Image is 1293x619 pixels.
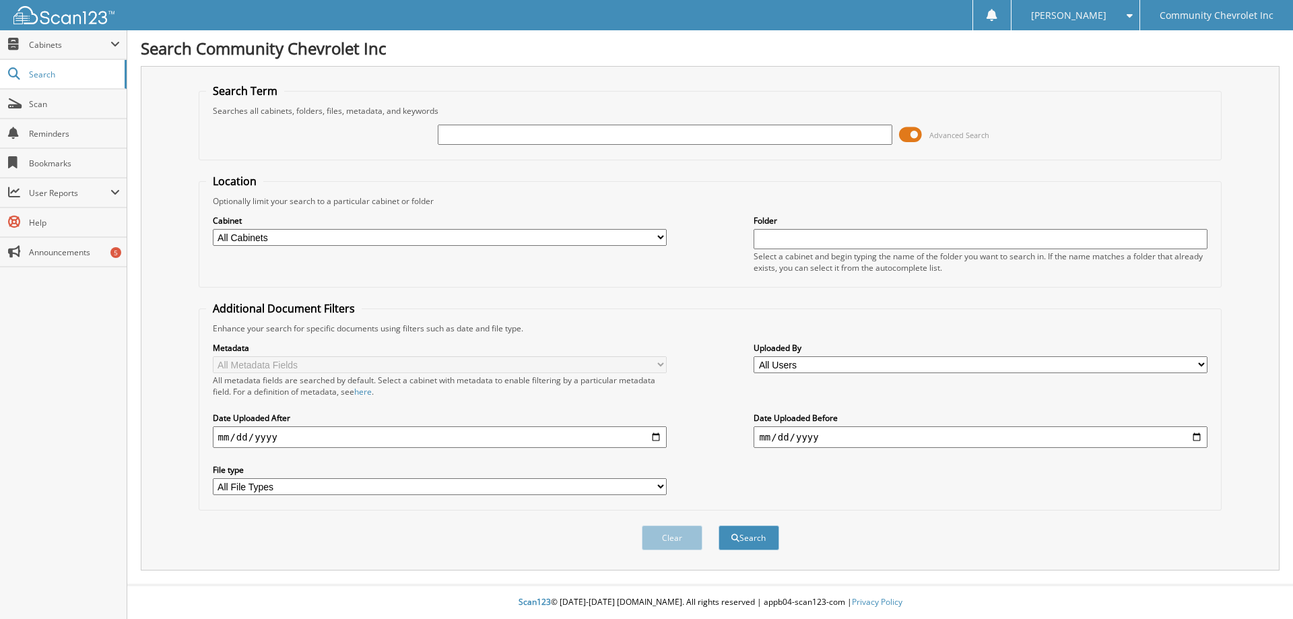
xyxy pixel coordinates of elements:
h1: Search Community Chevrolet Inc [141,37,1280,59]
legend: Location [206,174,263,189]
span: Bookmarks [29,158,120,169]
span: Cabinets [29,39,110,51]
a: Privacy Policy [852,596,902,608]
label: Cabinet [213,215,667,226]
label: Date Uploaded Before [754,412,1207,424]
span: Scan [29,98,120,110]
div: Enhance your search for specific documents using filters such as date and file type. [206,323,1215,334]
div: Optionally limit your search to a particular cabinet or folder [206,195,1215,207]
label: Date Uploaded After [213,412,667,424]
label: Folder [754,215,1207,226]
div: Select a cabinet and begin typing the name of the folder you want to search in. If the name match... [754,251,1207,273]
span: User Reports [29,187,110,199]
button: Clear [642,525,702,550]
span: Help [29,217,120,228]
label: Uploaded By [754,342,1207,354]
span: [PERSON_NAME] [1031,11,1106,20]
span: Advanced Search [929,130,989,140]
div: All metadata fields are searched by default. Select a cabinet with metadata to enable filtering b... [213,374,667,397]
label: File type [213,464,667,476]
img: scan123-logo-white.svg [13,6,114,24]
legend: Search Term [206,84,284,98]
span: Search [29,69,118,80]
button: Search [719,525,779,550]
input: start [213,426,667,448]
span: Community Chevrolet Inc [1160,11,1273,20]
label: Metadata [213,342,667,354]
div: 5 [110,247,121,258]
div: © [DATE]-[DATE] [DOMAIN_NAME]. All rights reserved | appb04-scan123-com | [127,586,1293,619]
div: Searches all cabinets, folders, files, metadata, and keywords [206,105,1215,117]
span: Scan123 [519,596,551,608]
input: end [754,426,1207,448]
a: here [354,386,372,397]
span: Reminders [29,128,120,139]
span: Announcements [29,247,120,258]
legend: Additional Document Filters [206,301,362,316]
